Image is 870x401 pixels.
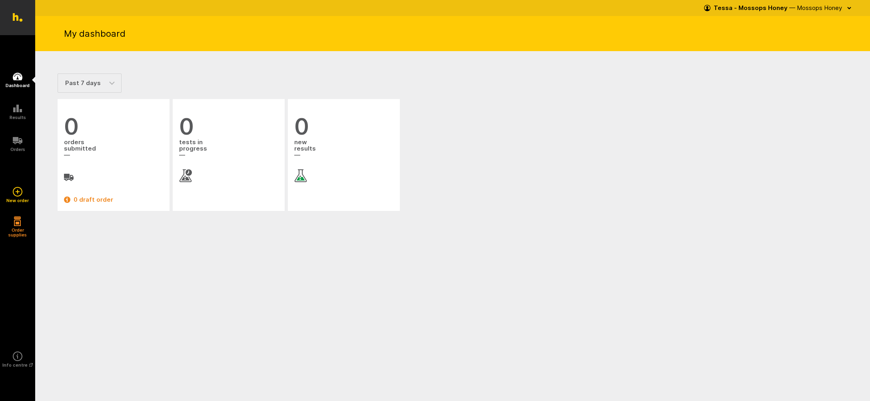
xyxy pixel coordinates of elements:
[789,4,842,12] span: — Mossops Honey
[294,115,393,138] span: 0
[294,115,393,182] a: 0 newresults
[179,115,278,138] span: 0
[10,147,25,152] h5: Orders
[64,28,126,40] h1: My dashboard
[179,115,278,182] a: 0 tests inprogress
[6,198,29,203] h5: New order
[714,4,788,12] strong: Tessa - Mossops Honey
[294,138,393,160] span: new results
[64,115,163,138] span: 0
[6,228,30,237] h5: Order supplies
[179,138,278,160] span: tests in progress
[64,115,163,182] a: 0 orderssubmitted
[2,363,33,367] h5: Info centre
[64,138,163,160] span: orders submitted
[6,83,30,88] h5: Dashboard
[64,195,163,204] a: 0 draft order
[10,115,26,120] h5: Results
[704,2,854,14] button: Tessa - Mossops Honey — Mossops Honey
